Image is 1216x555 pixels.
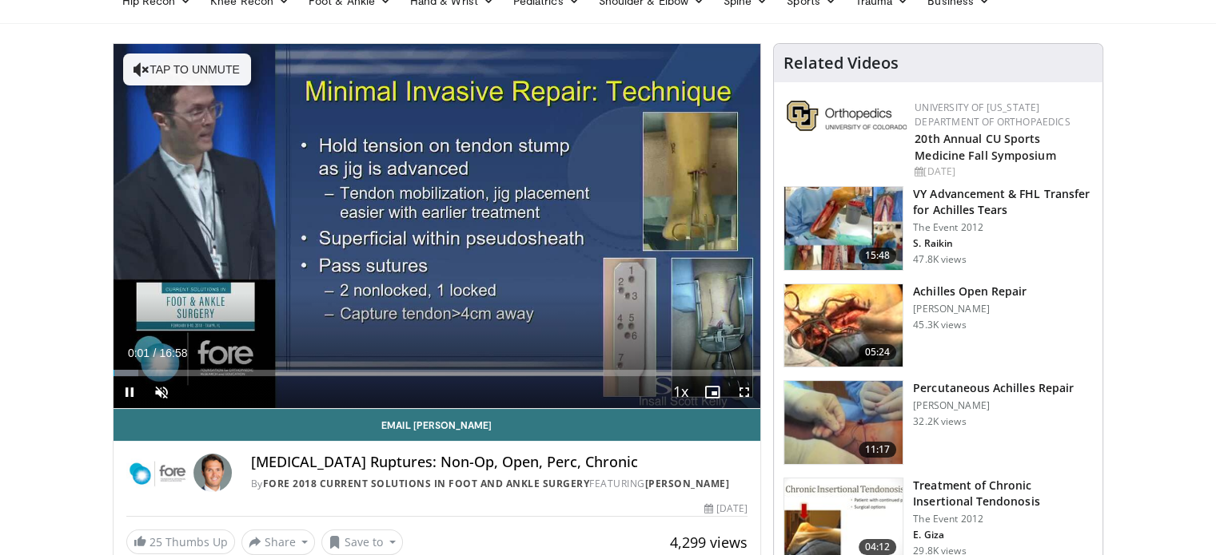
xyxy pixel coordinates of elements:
button: Fullscreen [728,376,760,408]
span: 0:01 [128,347,150,359]
p: [PERSON_NAME] [913,399,1074,412]
a: [PERSON_NAME] [645,477,730,490]
a: Email [PERSON_NAME] [114,409,761,441]
h3: VY Advancement & FHL Transfer for Achilles Tears [913,186,1093,218]
button: Share [241,529,316,555]
span: 4,299 views [670,533,748,552]
p: The Event 2012 [913,513,1093,525]
span: 15:48 [859,248,897,264]
p: The Event 2012 [913,221,1093,234]
button: Pause [114,376,146,408]
p: 45.3K views [913,319,966,331]
button: Enable picture-in-picture mode [696,376,728,408]
div: Progress Bar [114,370,761,376]
span: / [153,347,157,359]
a: 20th Annual CU Sports Medicine Fall Symposium [915,131,1055,163]
video-js: Video Player [114,44,761,409]
div: By FEATURING [251,477,748,491]
a: 25 Thumbs Up [126,529,235,554]
img: Avatar [193,454,232,492]
h3: Percutaneous Achilles Repair [913,380,1074,396]
span: 25 [150,534,162,549]
p: 47.8K views [913,253,966,266]
a: 05:24 Achilles Open Repair [PERSON_NAME] 45.3K views [783,283,1093,368]
span: 16:58 [159,347,187,359]
h4: Related Videos [783,54,899,73]
img: Achilles_open_repai_100011708_1.jpg.150x105_q85_crop-smart_upscale.jpg [784,284,903,367]
div: [DATE] [704,501,748,516]
button: Save to [321,529,403,555]
span: 05:24 [859,344,897,360]
h3: Achilles Open Repair [913,283,1027,299]
span: 04:12 [859,539,897,555]
span: 11:17 [859,442,897,458]
p: E. Giza [913,529,1093,541]
img: FORE 2018 Current Solutions in Foot and Ankle Surgery [126,454,187,492]
button: Tap to unmute [123,54,251,85]
p: [PERSON_NAME] [913,303,1027,315]
a: 15:48 VY Advancement & FHL Transfer for Achilles Tears The Event 2012 S. Raikin 47.8K views [783,186,1093,271]
a: University of [US_STATE] Department of Orthopaedics [915,101,1070,129]
img: 355603a8-37da-49b6-856f-e00d7e9307d3.png.150x105_q85_autocrop_double_scale_upscale_version-0.2.png [787,101,907,131]
button: Playback Rate [664,376,696,408]
a: 11:17 Percutaneous Achilles Repair [PERSON_NAME] 32.2K views [783,380,1093,465]
h4: [MEDICAL_DATA] Ruptures: Non-Op, Open, Perc, Chronic [251,454,748,471]
a: FORE 2018 Current Solutions in Foot and Ankle Surgery [263,477,590,490]
p: S. Raikin [913,237,1093,250]
h3: Treatment of Chronic Insertional Tendonosis [913,478,1093,509]
div: [DATE] [915,165,1090,179]
img: 2e74dc0b-20c0-45f6-b916-4deb0511c45e.150x105_q85_crop-smart_upscale.jpg [784,381,903,464]
img: f5016854-7c5d-4d2b-bf8b-0701c028b37d.150x105_q85_crop-smart_upscale.jpg [784,187,903,270]
p: 32.2K views [913,415,966,428]
button: Unmute [146,376,177,408]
